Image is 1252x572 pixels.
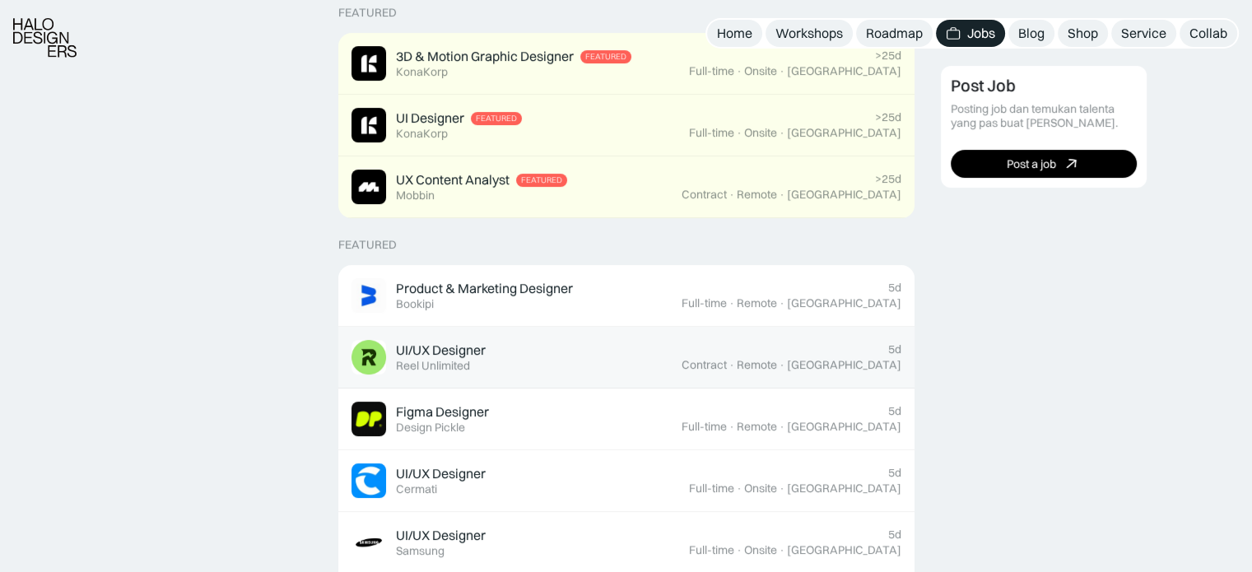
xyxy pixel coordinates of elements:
div: >25d [875,110,901,124]
div: Jobs [967,25,995,42]
img: Job Image [351,108,386,142]
div: Remote [737,358,777,372]
div: >25d [875,172,901,186]
div: Workshops [775,25,843,42]
div: · [779,420,785,434]
div: · [728,296,735,310]
a: Job ImageUI DesignerFeaturedKonaKorp>25dFull-time·Onsite·[GEOGRAPHIC_DATA] [338,95,915,156]
div: 5d [888,528,901,542]
a: Job ImageProduct & Marketing DesignerBookipi5dFull-time·Remote·[GEOGRAPHIC_DATA] [338,265,915,327]
div: Onsite [744,481,777,495]
div: Full-time [682,296,727,310]
div: Mobbin [396,188,435,202]
div: · [779,296,785,310]
div: Figma Designer [396,403,489,421]
div: Onsite [744,126,777,140]
div: Shop [1068,25,1098,42]
div: [GEOGRAPHIC_DATA] [787,481,901,495]
div: KonaKorp [396,127,448,141]
a: Blog [1008,20,1054,47]
div: Featured [338,238,397,252]
div: Post a job [1007,156,1056,170]
a: Job ImageUI/UX DesignerCermati5dFull-time·Onsite·[GEOGRAPHIC_DATA] [338,450,915,512]
div: Home [717,25,752,42]
div: UI/UX Designer [396,342,486,359]
div: · [736,481,742,495]
div: UI/UX Designer [396,527,486,544]
img: Job Image [351,525,386,560]
div: Product & Marketing Designer [396,280,573,297]
a: Job Image3D & Motion Graphic DesignerFeaturedKonaKorp>25dFull-time·Onsite·[GEOGRAPHIC_DATA] [338,33,915,95]
div: KonaKorp [396,65,448,79]
div: · [728,358,735,372]
div: Contract [682,358,727,372]
div: · [779,64,785,78]
div: UI Designer [396,109,464,127]
div: Post Job [951,76,1016,95]
div: Featured [585,52,626,62]
div: [GEOGRAPHIC_DATA] [787,188,901,202]
div: Remote [737,188,777,202]
img: Job Image [351,170,386,204]
div: Full-time [689,481,734,495]
div: [GEOGRAPHIC_DATA] [787,358,901,372]
div: [GEOGRAPHIC_DATA] [787,64,901,78]
a: Shop [1058,20,1108,47]
div: Contract [682,188,727,202]
div: 5d [888,342,901,356]
div: [GEOGRAPHIC_DATA] [787,126,901,140]
div: Full-time [682,420,727,434]
div: Reel Unlimited [396,359,470,373]
div: · [779,481,785,495]
a: Job ImageFigma DesignerDesign Pickle5dFull-time·Remote·[GEOGRAPHIC_DATA] [338,388,915,450]
div: 5d [888,466,901,480]
img: Job Image [351,278,386,313]
div: Onsite [744,543,777,557]
div: [GEOGRAPHIC_DATA] [787,296,901,310]
div: Posting job dan temukan talenta yang pas buat [PERSON_NAME]. [951,102,1137,130]
div: [GEOGRAPHIC_DATA] [787,543,901,557]
div: · [779,126,785,140]
a: Jobs [936,20,1005,47]
div: · [736,126,742,140]
div: Full-time [689,543,734,557]
a: Post a job [951,150,1137,178]
div: Service [1121,25,1166,42]
div: [GEOGRAPHIC_DATA] [787,420,901,434]
a: Job ImageUI/UX DesignerReel Unlimited5dContract·Remote·[GEOGRAPHIC_DATA] [338,327,915,388]
div: · [728,420,735,434]
div: Bookipi [396,297,434,311]
a: Service [1111,20,1176,47]
a: Workshops [766,20,853,47]
div: · [779,188,785,202]
div: Remote [737,296,777,310]
div: · [779,543,785,557]
div: Design Pickle [396,421,465,435]
div: Onsite [744,64,777,78]
img: Job Image [351,463,386,498]
a: Collab [1180,20,1237,47]
div: 5d [888,404,901,418]
div: Full-time [689,64,734,78]
a: Job ImageUX Content AnalystFeaturedMobbin>25dContract·Remote·[GEOGRAPHIC_DATA] [338,156,915,218]
div: Full-time [689,126,734,140]
div: UX Content Analyst [396,171,510,188]
a: Home [707,20,762,47]
div: UI/UX Designer [396,465,486,482]
div: Roadmap [866,25,923,42]
div: · [736,543,742,557]
div: Collab [1189,25,1227,42]
div: · [779,358,785,372]
img: Job Image [351,402,386,436]
div: Remote [737,420,777,434]
div: · [736,64,742,78]
img: Job Image [351,340,386,374]
div: Featured [338,6,397,20]
div: Featured [521,175,562,185]
div: Cermati [396,482,437,496]
div: 5d [888,281,901,295]
div: Blog [1018,25,1045,42]
a: Roadmap [856,20,933,47]
div: Featured [476,114,517,123]
img: Job Image [351,46,386,81]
